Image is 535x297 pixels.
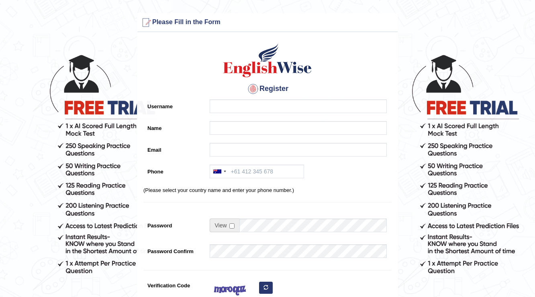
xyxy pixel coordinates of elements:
[143,186,392,194] p: (Please select your country name and enter your phone number.)
[143,244,206,255] label: Password Confirm
[143,278,206,289] label: Verification Code
[210,165,229,178] div: Australia: +61
[143,121,206,132] label: Name
[229,223,235,229] input: Show/Hide Password
[143,99,206,110] label: Username
[222,42,313,78] img: Logo of English Wise create a new account for intelligent practice with AI
[210,165,304,178] input: +61 412 345 678
[143,143,206,154] label: Email
[139,16,396,29] h3: Please Fill in the Form
[143,219,206,229] label: Password
[143,165,206,175] label: Phone
[143,82,392,95] h4: Register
